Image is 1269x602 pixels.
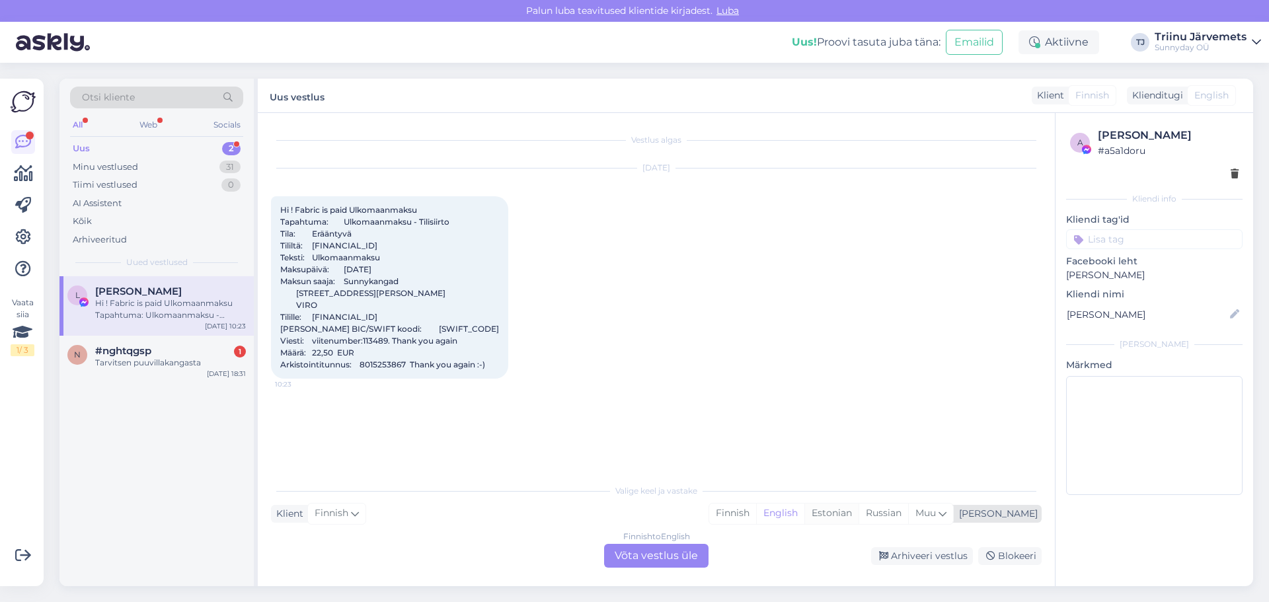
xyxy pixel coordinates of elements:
[1098,143,1239,158] div: # a5a1doru
[73,142,90,155] div: Uus
[1155,32,1247,42] div: Triinu Järvemets
[946,30,1003,55] button: Emailid
[95,357,246,369] div: Tarvitsen puuvillakangasta
[82,91,135,104] span: Otsi kliente
[712,5,743,17] span: Luba
[11,89,36,114] img: Askly Logo
[804,504,859,523] div: Estonian
[871,547,973,565] div: Arhiveeri vestlus
[1066,338,1243,350] div: [PERSON_NAME]
[275,379,325,389] span: 10:23
[73,197,122,210] div: AI Assistent
[1098,128,1239,143] div: [PERSON_NAME]
[137,116,160,133] div: Web
[11,297,34,356] div: Vaata siia
[315,506,348,521] span: Finnish
[1155,42,1247,53] div: Sunnyday OÜ
[73,215,92,228] div: Kõik
[75,290,80,300] span: L
[1075,89,1109,102] span: Finnish
[1019,30,1099,54] div: Aktiivne
[95,297,246,321] div: Hi ! Fabric is paid Ulkomaanmaksu Tapahtuma: Ulkomaanmaksu - Tilisiirto Tila: Erääntyvä Tililtä: ...
[1066,229,1243,249] input: Lisa tag
[1066,193,1243,205] div: Kliendi info
[1066,268,1243,282] p: [PERSON_NAME]
[219,161,241,174] div: 31
[73,233,127,246] div: Arhiveeritud
[756,504,804,523] div: English
[1066,254,1243,268] p: Facebooki leht
[271,162,1042,174] div: [DATE]
[1067,307,1227,322] input: Lisa nimi
[271,134,1042,146] div: Vestlus algas
[207,369,246,379] div: [DATE] 18:31
[126,256,188,268] span: Uued vestlused
[280,205,499,369] span: Hi ! Fabric is paid Ulkomaanmaksu Tapahtuma: Ulkomaanmaksu - Tilisiirto Tila: Erääntyvä Tililtä: ...
[709,504,756,523] div: Finnish
[270,87,325,104] label: Uus vestlus
[859,504,908,523] div: Russian
[1032,89,1064,102] div: Klient
[792,34,941,50] div: Proovi tasuta juba täna:
[211,116,243,133] div: Socials
[221,178,241,192] div: 0
[222,142,241,155] div: 2
[1077,137,1083,147] span: a
[73,178,137,192] div: Tiimi vestlused
[271,507,303,521] div: Klient
[1131,33,1149,52] div: TJ
[205,321,246,331] div: [DATE] 10:23
[1066,287,1243,301] p: Kliendi nimi
[1066,213,1243,227] p: Kliendi tag'id
[1155,32,1261,53] a: Triinu JärvemetsSunnyday OÜ
[604,544,709,568] div: Võta vestlus üle
[1066,358,1243,372] p: Märkmed
[74,350,81,359] span: n
[271,485,1042,497] div: Valige keel ja vastake
[95,345,151,357] span: #nghtqgsp
[234,346,246,357] div: 1
[95,285,182,297] span: Liisa Lindström
[1127,89,1183,102] div: Klienditugi
[1194,89,1229,102] span: English
[978,547,1042,565] div: Blokeeri
[954,507,1038,521] div: [PERSON_NAME]
[70,116,85,133] div: All
[11,344,34,356] div: 1 / 3
[915,507,936,519] span: Muu
[73,161,138,174] div: Minu vestlused
[623,531,690,543] div: Finnish to English
[792,36,817,48] b: Uus!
